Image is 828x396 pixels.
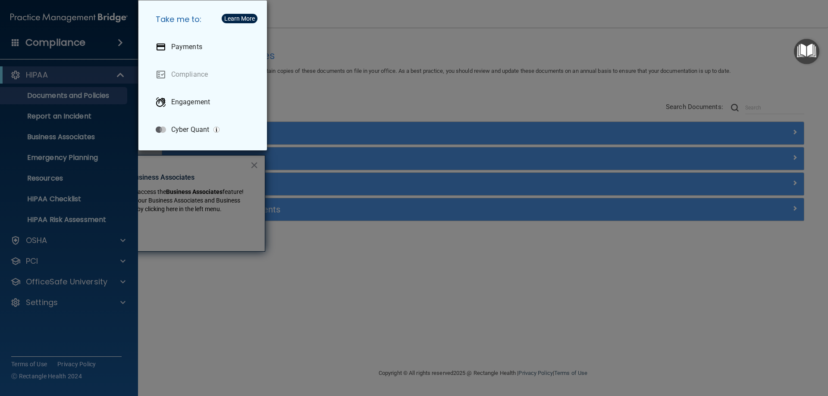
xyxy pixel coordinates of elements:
iframe: Drift Widget Chat Controller [679,335,818,369]
a: Engagement [149,90,260,114]
p: Engagement [171,98,210,106]
button: Open Resource Center [794,39,819,64]
a: Cyber Quant [149,118,260,142]
div: Learn More [224,16,255,22]
a: Payments [149,35,260,59]
a: Compliance [149,62,260,87]
p: Payments [171,43,202,51]
h5: Take me to: [149,7,260,31]
button: Learn More [222,14,257,23]
p: Cyber Quant [171,125,209,134]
